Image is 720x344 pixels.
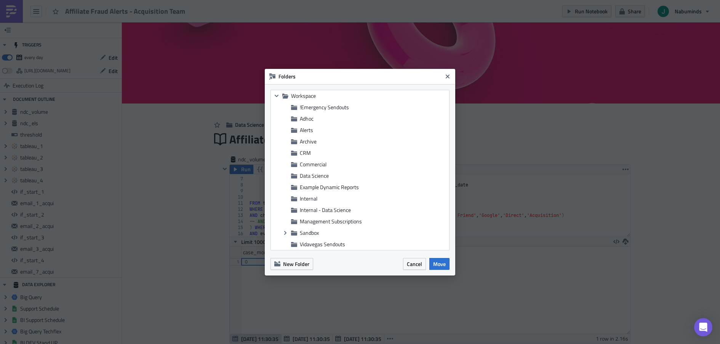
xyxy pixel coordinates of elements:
body: Rich Text Area. Press ALT-0 for help. [3,3,381,215]
span: Archive [300,137,317,145]
h4: Affiliate Fraud Alert: NDC Volume - Daily [66,45,366,52]
span: !Emergency Sendouts [300,103,349,111]
span: Alerts [300,126,313,134]
div: Open Intercom Messenger [694,318,712,336]
button: Move [429,258,450,270]
span: Business Intelligence Reports [66,35,196,45]
h4: Affiliate Fraud Alert: NDC Early Life Score [66,45,366,52]
span: Example Dynamic Reports [300,183,359,191]
span: Management Subscriptions [300,217,362,225]
span: Internal - Data Science [300,206,351,214]
span: CRM [300,149,311,157]
span: Adhoc [300,115,314,123]
span: Commercial [300,160,326,168]
span: Data Science [300,172,329,180]
span: Internal [300,194,317,202]
h4: Affiliate Fraud Alert: NDC Volume - Monthly [66,45,366,52]
button: New Folder [270,258,313,270]
span: Sandbox [300,229,319,237]
span: New Folder [283,260,309,268]
span: Move [433,260,446,268]
span: Vidavegas Sendouts [300,240,345,248]
button: Close [442,71,453,82]
h4: Affiliate Fraud Alert: NDC Volume - Weekly [66,45,366,52]
h6: Folders [278,73,442,80]
button: Cancel [403,258,426,270]
span: Workspace [291,92,447,99]
span: Cancel [407,260,422,268]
